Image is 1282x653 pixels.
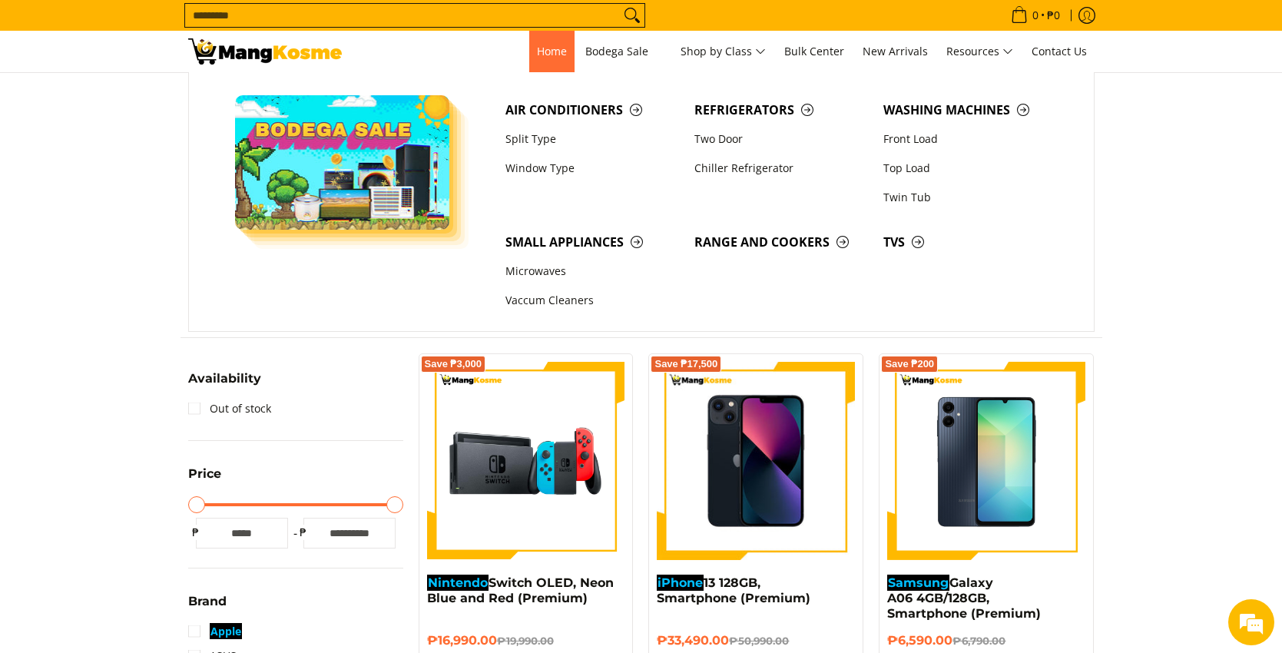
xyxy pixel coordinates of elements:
[729,635,789,647] del: ₱50,990.00
[188,373,261,396] summary: Open
[498,154,687,183] a: Window Type
[887,575,949,591] em: Samsung
[188,396,271,421] a: Out of stock
[427,575,614,605] a: NintendoSwitch OLED, Neon Blue and Red (Premium)
[427,575,489,591] em: Nintendo
[863,44,928,58] span: New Arrivals
[498,124,687,154] a: Split Type
[188,38,342,65] img: Electronic Devices - Premium Brands with Warehouse Prices l Mang Kosme
[252,8,289,45] div: Minimize live chat window
[883,101,1057,120] span: Washing Machines
[687,154,876,183] a: Chiller Refrigerator
[687,95,876,124] a: Refrigerators
[1032,44,1087,58] span: Contact Us
[946,42,1013,61] span: Resources
[620,4,644,27] button: Search
[876,154,1065,183] a: Top Load
[498,257,687,287] a: Microwaves
[505,233,679,252] span: Small Appliances
[296,525,311,540] span: ₱
[357,31,1095,72] nav: Main Menu
[425,360,482,369] span: Save ₱3,000
[657,575,704,591] em: iPhone
[8,419,293,473] textarea: Type your message and hit 'Enter'
[687,124,876,154] a: Two Door
[876,95,1065,124] a: Washing Machines
[497,635,554,647] del: ₱19,990.00
[498,227,687,257] a: Small Appliances
[498,287,687,316] a: Vaccum Cleaners
[687,227,876,257] a: Range and Cookers
[188,468,221,492] summary: Open
[694,101,868,120] span: Refrigerators
[188,468,221,480] span: Price
[427,362,625,560] img: nintendo-switch-with-joystick-and-dock-full-view-mang-kosme
[654,360,717,369] span: Save ₱17,500
[777,31,852,72] a: Bulk Center
[876,124,1065,154] a: Front Load
[952,635,1005,647] del: ₱6,790.00
[883,233,1057,252] span: TVs
[885,360,934,369] span: Save ₱200
[188,619,242,644] a: Apple
[578,31,670,72] a: Bodega Sale
[505,101,679,120] span: Air Conditioners
[657,633,855,648] h6: ₱33,490.00
[498,95,687,124] a: Air Conditioners
[188,595,227,619] summary: Open
[529,31,575,72] a: Home
[876,227,1065,257] a: TVs
[887,362,1085,560] img: samsung-a06-smartphone-full-view-mang-kosme
[235,95,450,230] img: Bodega Sale
[657,575,810,605] a: iPhone13 128GB, Smartphone (Premium)
[855,31,936,72] a: New Arrivals
[1024,31,1095,72] a: Contact Us
[427,633,625,648] h6: ₱16,990.00
[537,44,567,58] span: Home
[188,525,204,540] span: ₱
[681,42,766,61] span: Shop by Class
[673,31,774,72] a: Shop by Class
[887,575,1041,621] a: SamsungGalaxy A06 4GB/128GB, Smartphone (Premium)
[657,362,855,560] img: iPhone 13 128GB, Smartphone (Premium)
[80,86,258,106] div: Chat with us now
[188,595,227,608] span: Brand
[1030,10,1041,21] span: 0
[585,42,662,61] span: Bodega Sale
[1006,7,1065,24] span: •
[939,31,1021,72] a: Resources
[89,194,212,349] span: We're online!
[210,623,242,639] em: Apple
[188,373,261,385] span: Availability
[876,183,1065,212] a: Twin Tub
[1045,10,1062,21] span: ₱0
[784,44,844,58] span: Bulk Center
[694,233,868,252] span: Range and Cookers
[887,633,1085,648] h6: ₱6,590.00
